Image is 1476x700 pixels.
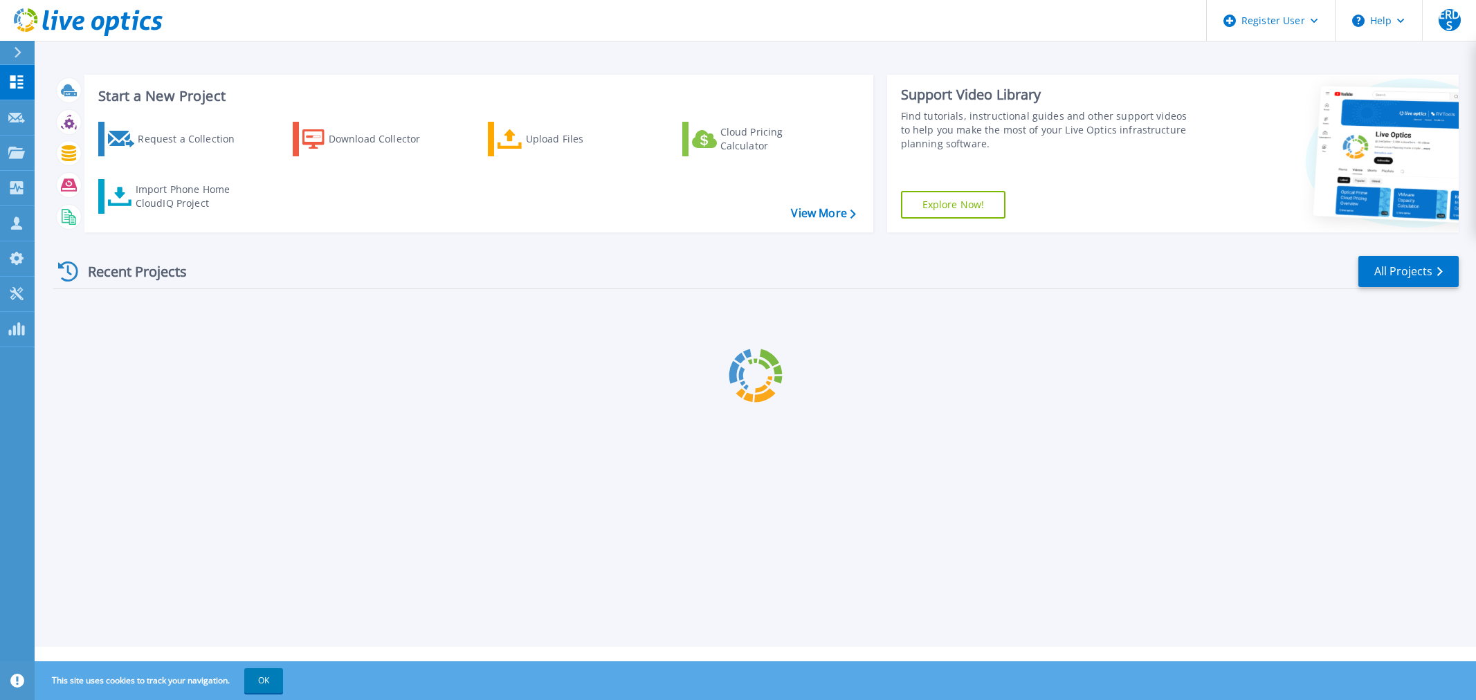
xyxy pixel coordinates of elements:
div: Upload Files [526,125,637,153]
button: OK [244,668,283,693]
a: Download Collector [293,122,447,156]
span: This site uses cookies to track your navigation. [38,668,283,693]
a: Cloud Pricing Calculator [682,122,837,156]
h3: Start a New Project [98,89,855,104]
span: ERDS [1439,9,1461,31]
a: Upload Files [488,122,642,156]
div: Recent Projects [53,255,206,288]
div: Find tutorials, instructional guides and other support videos to help you make the most of your L... [901,109,1194,151]
div: Request a Collection [138,125,248,153]
div: Download Collector [329,125,439,153]
a: Request a Collection [98,122,253,156]
div: Cloud Pricing Calculator [720,125,831,153]
a: View More [791,207,855,220]
a: Explore Now! [901,191,1006,219]
a: All Projects [1358,256,1459,287]
div: Support Video Library [901,86,1194,104]
div: Import Phone Home CloudIQ Project [136,183,244,210]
